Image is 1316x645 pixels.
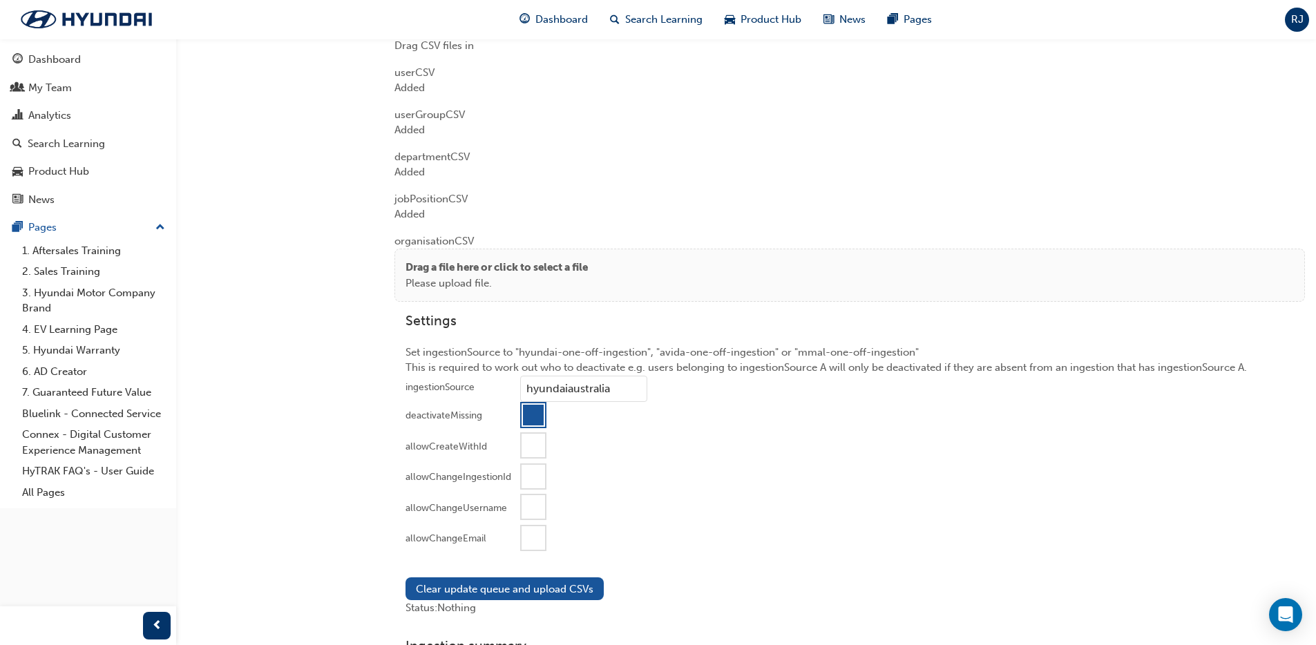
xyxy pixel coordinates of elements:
a: news-iconNews [812,6,877,34]
span: news-icon [823,11,834,28]
div: user CSV [394,54,1305,96]
div: Added [394,122,1305,138]
a: car-iconProduct Hub [714,6,812,34]
p: Drag a file here or click to select a file [406,260,588,276]
div: Open Intercom Messenger [1269,598,1302,631]
div: Drag a file here or click to select a filePlease upload file. [394,249,1305,302]
a: 6. AD Creator [17,361,171,383]
span: car-icon [12,166,23,178]
a: Dashboard [6,47,171,73]
div: department CSV [394,138,1305,180]
span: people-icon [12,82,23,95]
a: Product Hub [6,159,171,184]
input: ingestionSource [520,376,647,402]
div: allowChangeIngestionId [406,470,511,484]
div: deactivateMissing [406,409,482,423]
div: My Team [28,80,72,96]
span: Product Hub [741,12,801,28]
div: Added [394,206,1305,222]
button: Clear update queue and upload CSVs [406,577,604,600]
span: search-icon [12,138,22,151]
div: Added [394,164,1305,180]
span: Pages [904,12,932,28]
span: up-icon [155,219,165,237]
a: pages-iconPages [877,6,943,34]
div: ingestionSource [406,381,475,394]
span: chart-icon [12,110,23,122]
span: News [839,12,866,28]
a: Bluelink - Connected Service [17,403,171,425]
div: Drag CSV files in [394,38,1305,54]
div: userGroup CSV [394,96,1305,138]
div: Dashboard [28,52,81,68]
div: Pages [28,220,57,235]
a: My Team [6,75,171,101]
div: Status: Nothing [406,600,1294,616]
button: Pages [6,215,171,240]
span: guage-icon [12,54,23,66]
h3: Settings [406,313,1294,329]
div: organisation CSV [394,222,1305,302]
span: car-icon [725,11,735,28]
a: guage-iconDashboard [508,6,599,34]
a: Analytics [6,103,171,128]
div: jobPosition CSV [394,180,1305,222]
span: guage-icon [519,11,530,28]
img: Trak [7,5,166,34]
a: Connex - Digital Customer Experience Management [17,424,171,461]
a: 5. Hyundai Warranty [17,340,171,361]
span: pages-icon [888,11,898,28]
div: allowChangeEmail [406,532,486,546]
a: HyTRAK FAQ's - User Guide [17,461,171,482]
span: search-icon [610,11,620,28]
div: allowChangeUsername [406,501,507,515]
button: RJ [1285,8,1309,32]
div: Search Learning [28,136,105,152]
a: 4. EV Learning Page [17,319,171,340]
span: prev-icon [152,617,162,635]
p: Please upload file. [406,276,588,291]
div: Added [394,80,1305,96]
a: Search Learning [6,131,171,157]
span: news-icon [12,194,23,206]
span: RJ [1291,12,1304,28]
a: All Pages [17,482,171,503]
span: pages-icon [12,222,23,234]
div: Analytics [28,108,71,124]
div: Set ingestionSource to "hyundai-one-off-ingestion", "avida-one-off-ingestion" or "mmal-one-off-in... [394,302,1305,566]
div: News [28,192,55,208]
div: allowCreateWithId [406,440,487,454]
a: 1. Aftersales Training [17,240,171,262]
span: Search Learning [625,12,703,28]
a: search-iconSearch Learning [599,6,714,34]
span: Dashboard [535,12,588,28]
a: News [6,187,171,213]
button: DashboardMy TeamAnalyticsSearch LearningProduct HubNews [6,44,171,215]
a: 7. Guaranteed Future Value [17,382,171,403]
a: 3. Hyundai Motor Company Brand [17,282,171,319]
div: Product Hub [28,164,89,180]
a: 2. Sales Training [17,261,171,282]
